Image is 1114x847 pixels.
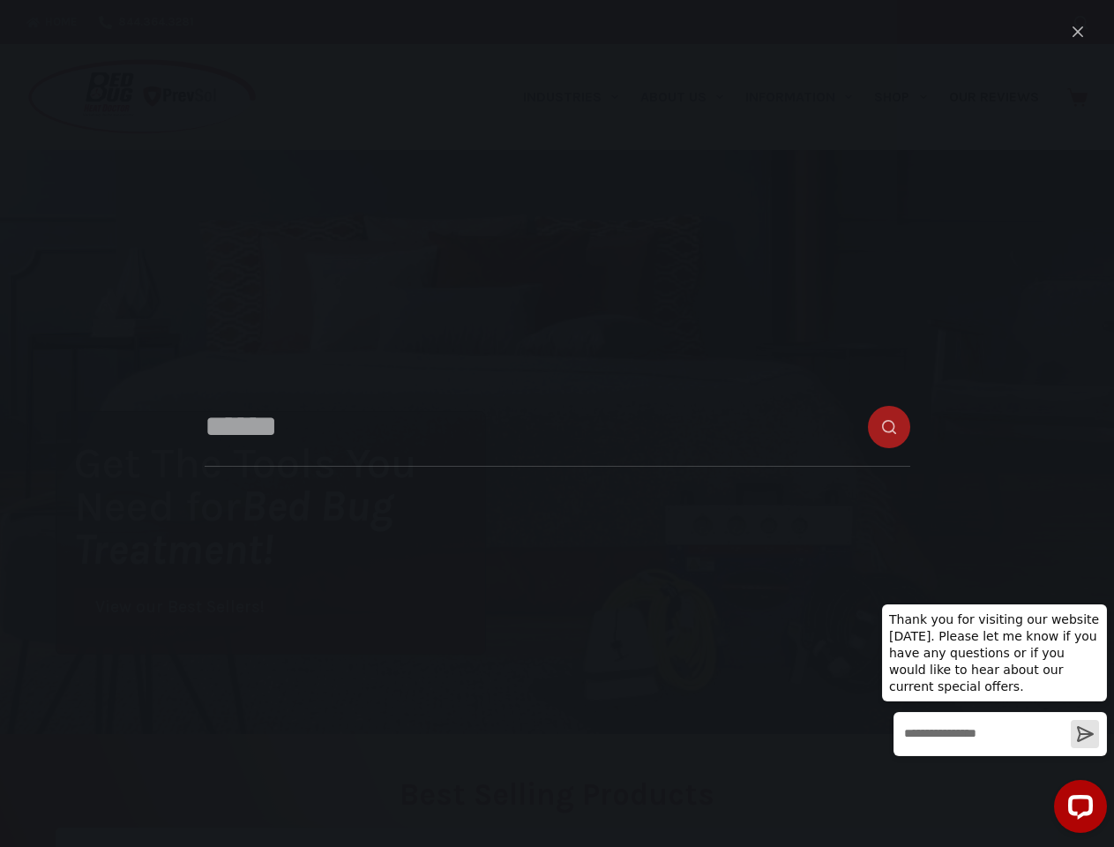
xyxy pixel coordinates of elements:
[74,441,485,571] h1: Get The Tools You Need for
[95,599,265,616] span: View our Best Sellers!
[629,44,734,150] a: About Us
[26,58,258,137] img: Prevsol/Bed Bug Heat Doctor
[56,779,1058,810] h2: Best Selling Products
[868,588,1114,847] iframe: LiveChat chat widget
[74,481,393,574] i: Bed Bug Treatment!
[512,44,1050,150] nav: Primary
[864,44,938,150] a: Shop
[938,44,1050,150] a: Our Reviews
[512,44,629,150] a: Industries
[1074,16,1088,29] button: Search
[735,44,864,150] a: Information
[74,588,286,626] a: View our Best Sellers!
